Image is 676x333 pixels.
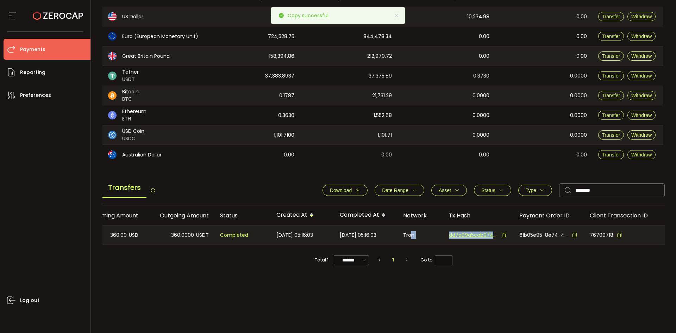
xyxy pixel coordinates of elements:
span: Transfer [602,53,620,59]
span: 158,394.86 [269,52,294,60]
button: Type [518,185,552,196]
div: Outgoing Amount [144,211,214,220]
span: Asset [439,187,451,193]
span: 724,528.75 [268,32,294,41]
img: eur_portfolio.svg [108,32,117,41]
span: Tether [122,68,139,76]
span: Transfer [602,132,620,138]
span: Transfer [602,73,620,79]
span: 37,375.89 [369,72,392,80]
span: 0.00 [576,151,587,159]
button: Download [323,185,368,196]
span: USDT [122,76,139,83]
span: Transfer [602,152,620,158]
span: ETH [122,115,146,123]
span: Withdraw [631,152,652,158]
button: Transfer [598,71,624,80]
span: 212,970.72 [367,52,392,60]
button: Transfer [598,130,624,140]
span: 61b05e95-8e74-4087-ba5a-edd8c2f2e0c8 [519,232,569,239]
span: Transfer [602,112,620,118]
button: Transfer [598,150,624,159]
span: Reporting [20,67,45,78]
span: Withdraw [631,53,652,59]
span: 360.00 [110,231,127,239]
span: Bitcoin [122,88,139,95]
img: aud_portfolio.svg [108,150,117,159]
span: 0.00 [479,32,489,41]
span: 0.00 [381,151,392,159]
span: Completed [220,231,248,239]
iframe: Chat Widget [594,257,676,333]
span: Preferences [20,90,51,100]
span: 0.00 [576,52,587,60]
span: Transfer [602,33,620,39]
span: Transfers [102,178,146,198]
span: dd7a09a5cab9742e14b305ec1fd340fe844750b11d464aee6de2d16f77bc6bd1 [449,232,498,239]
button: Transfer [598,51,624,61]
img: eth_portfolio.svg [108,111,117,119]
span: 1,101.7100 [274,131,294,139]
span: 0.00 [479,151,489,159]
span: 0.3630 [278,111,294,119]
img: usdc_portfolio.svg [108,131,117,139]
span: Date Range [382,187,408,193]
button: Transfer [598,32,624,41]
button: Transfer [598,91,624,100]
span: Withdraw [631,93,652,98]
button: Withdraw [627,51,656,61]
span: 0.0000 [570,72,587,80]
span: Type [526,187,536,193]
button: Withdraw [627,12,656,21]
span: USDC [122,135,144,142]
span: Great Britain Pound [122,53,170,60]
span: Withdraw [631,112,652,118]
span: Australian Dollar [122,151,162,159]
div: Tron [398,226,443,245]
span: Euro (European Monetary Unit) [122,33,198,40]
span: USDT [196,231,209,239]
button: Withdraw [627,91,656,100]
span: 0.00 [576,32,587,41]
span: Go to [420,255,452,265]
span: Status [481,187,495,193]
span: Withdraw [631,33,652,39]
div: Completed At [334,209,398,221]
button: Withdraw [627,32,656,41]
span: Withdraw [631,73,652,79]
span: Download [330,187,352,193]
span: 0.3730 [473,72,489,80]
div: Status [214,211,271,220]
span: USD [129,231,138,239]
span: 0.00 [576,13,587,21]
img: gbp_portfolio.svg [108,52,117,60]
p: Copy successful. [288,13,335,18]
button: Date Range [375,185,424,196]
span: 0.0000 [472,131,489,139]
div: Tx Hash [443,211,514,220]
span: 0.0000 [472,92,489,100]
span: 37,383.8937 [265,72,294,80]
img: btc_portfolio.svg [108,91,117,100]
li: 1 [387,255,400,265]
button: Transfer [598,12,624,21]
span: 0.0000 [570,111,587,119]
div: Created At [271,209,334,221]
span: 1,101.71 [378,131,392,139]
span: 0.00 [479,52,489,60]
span: Total 1 [315,255,328,265]
span: 0.00 [284,151,294,159]
span: 10,234.98 [467,13,489,21]
span: [DATE] 05:16:03 [276,231,313,239]
button: Withdraw [627,130,656,140]
span: US Dollar [122,13,143,20]
img: usdt_portfolio.svg [108,72,117,80]
span: 360.0000 [171,231,194,239]
span: Transfer [602,14,620,19]
div: Network [398,211,443,220]
button: Withdraw [627,111,656,120]
span: 0.1787 [279,92,294,100]
span: 1,552.68 [374,111,392,119]
span: USD Coin [122,128,144,135]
